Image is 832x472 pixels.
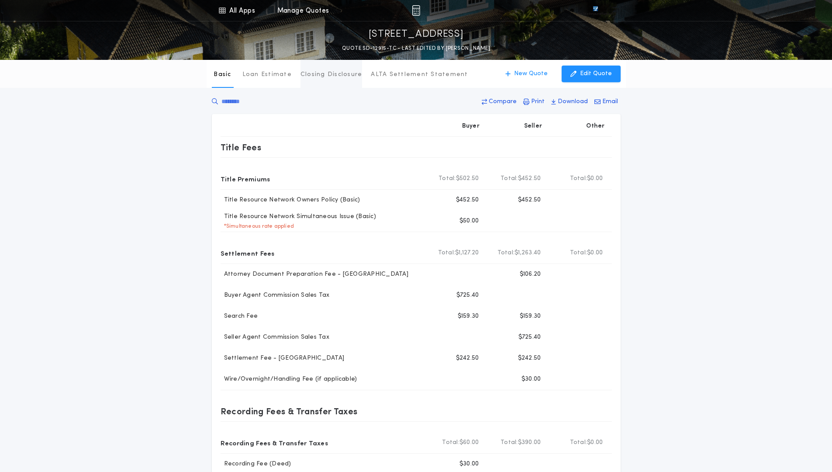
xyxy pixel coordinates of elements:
[497,249,515,257] b: Total:
[221,404,358,418] p: Recording Fees & Transfer Taxes
[518,354,541,363] p: $242.50
[531,97,545,106] p: Print
[300,70,362,79] p: Closing Disclosure
[369,28,464,42] p: [STREET_ADDRESS]
[577,6,614,15] img: vs-icon
[456,354,479,363] p: $242.50
[562,66,621,82] button: Edit Quote
[458,312,479,321] p: $159.30
[518,333,541,342] p: $725.40
[438,174,456,183] b: Total:
[520,270,541,279] p: $106.20
[518,196,541,205] p: $452.50
[342,44,490,53] p: QUOTE SD-12915-TC - LAST EDITED BY [PERSON_NAME]
[462,122,480,131] p: Buyer
[438,249,456,257] b: Total:
[221,246,275,260] p: Settlement Fees
[602,97,618,106] p: Email
[221,140,262,154] p: Title Fees
[570,174,587,183] b: Total:
[521,94,547,110] button: Print
[221,270,408,279] p: Attorney Document Preparation Fee - [GEOGRAPHIC_DATA]
[558,97,588,106] p: Download
[459,438,479,447] span: $60.00
[479,94,519,110] button: Compare
[412,5,420,16] img: img
[580,69,612,78] p: Edit Quote
[501,438,518,447] b: Total:
[592,94,621,110] button: Email
[586,122,604,131] p: Other
[221,291,330,300] p: Buyer Agent Commission Sales Tax
[587,249,603,257] span: $0.00
[587,174,603,183] span: $0.00
[455,249,479,257] span: $1,127.20
[442,438,459,447] b: Total:
[587,438,603,447] span: $0.00
[518,174,541,183] span: $452.50
[459,217,479,226] p: $50.00
[549,94,590,110] button: Download
[520,312,541,321] p: $159.30
[221,460,291,469] p: Recording Fee (Deed)
[521,375,541,384] p: $30.00
[221,333,329,342] p: Seller Agent Commission Sales Tax
[242,70,292,79] p: Loan Estimate
[221,196,360,205] p: Title Resource Network Owners Policy (Basic)
[221,172,270,186] p: Title Premiums
[456,174,479,183] span: $502.50
[214,70,231,79] p: Basic
[459,460,479,469] p: $30.00
[501,174,518,183] b: Total:
[570,249,587,257] b: Total:
[371,70,468,79] p: ALTA Settlement Statement
[514,249,541,257] span: $1,263.40
[524,122,542,131] p: Seller
[221,223,294,230] p: * Simultaneous rate applied
[221,375,357,384] p: Wire/Overnight/Handling Fee (if applicable)
[221,354,345,363] p: Settlement Fee - [GEOGRAPHIC_DATA]
[514,69,548,78] p: New Quote
[489,97,517,106] p: Compare
[456,291,479,300] p: $725.40
[456,196,479,205] p: $452.50
[221,212,376,221] p: Title Resource Network Simultaneous Issue (Basic)
[221,436,328,450] p: Recording Fees & Transfer Taxes
[570,438,587,447] b: Total:
[221,312,258,321] p: Search Fee
[497,66,556,82] button: New Quote
[518,438,541,447] span: $390.00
